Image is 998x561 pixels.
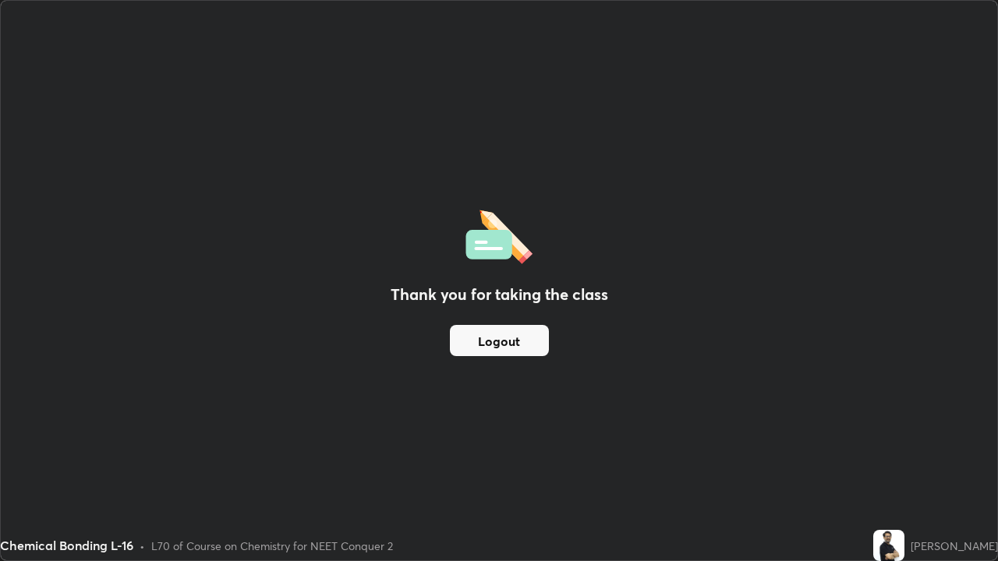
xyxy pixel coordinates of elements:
[450,325,549,356] button: Logout
[465,205,533,264] img: offlineFeedback.1438e8b3.svg
[873,530,904,561] img: 33e34e4d782843c1910c2afc34d781a1.jpg
[911,538,998,554] div: [PERSON_NAME]
[140,538,145,554] div: •
[151,538,393,554] div: L70 of Course on Chemistry for NEET Conquer 2
[391,283,608,306] h2: Thank you for taking the class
